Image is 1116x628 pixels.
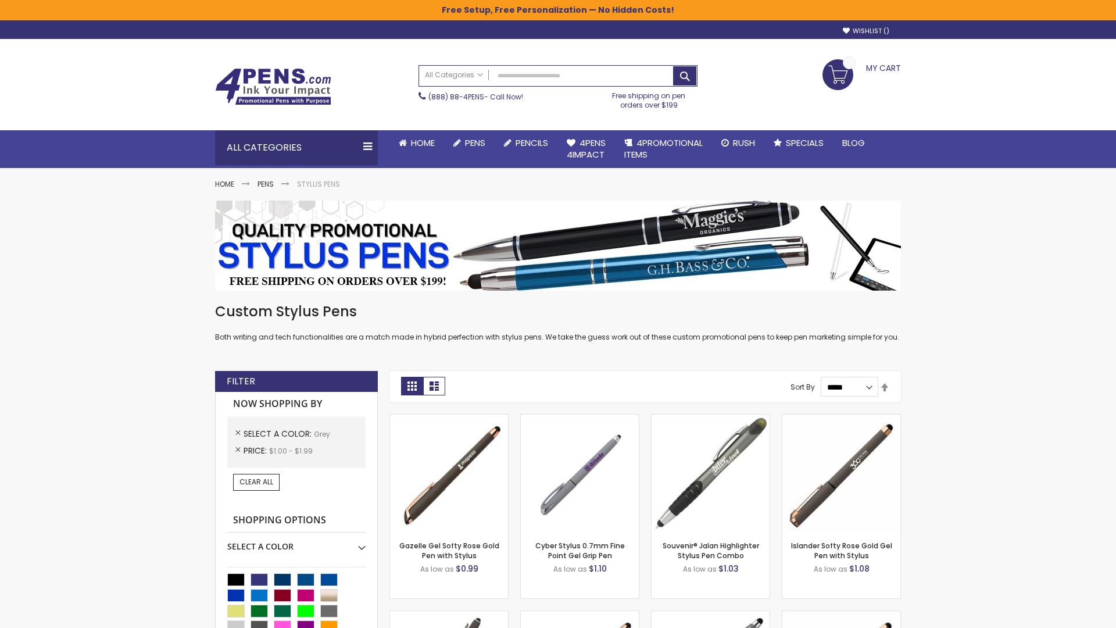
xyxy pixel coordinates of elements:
[683,564,717,574] span: As low as
[567,137,606,160] span: 4Pens 4impact
[428,92,523,102] span: - Call Now!
[718,563,739,575] span: $1.03
[215,201,901,291] img: Stylus Pens
[390,611,508,620] a: Custom Soft Touch® Metal Pens with Stylus-Grey
[712,130,764,156] a: Rush
[521,415,639,533] img: Cyber Stylus 0.7mm Fine Point Gel Grip Pen-Grey
[227,533,366,552] div: Select A Color
[420,564,454,574] span: As low as
[843,27,889,35] a: Wishlist
[782,414,900,424] a: Islander Softy Rose Gold Gel Pen with Stylus-Grey
[535,541,625,560] a: Cyber Stylus 0.7mm Fine Point Gel Grip Pen
[842,137,865,149] span: Blog
[791,382,815,392] label: Sort By
[399,541,499,560] a: Gazelle Gel Softy Rose Gold Pen with Stylus
[833,130,874,156] a: Blog
[521,414,639,424] a: Cyber Stylus 0.7mm Fine Point Gel Grip Pen-Grey
[239,477,273,487] span: Clear All
[465,137,485,149] span: Pens
[791,541,892,560] a: Islander Softy Rose Gold Gel Pen with Stylus
[401,377,423,395] strong: Grid
[589,563,607,575] span: $1.10
[557,130,615,168] a: 4Pens4impact
[456,563,478,575] span: $0.99
[600,87,698,110] div: Free shipping on pen orders over $199
[663,541,759,560] a: Souvenir® Jalan Highlighter Stylus Pen Combo
[297,179,340,189] strong: Stylus Pens
[782,415,900,533] img: Islander Softy Rose Gold Gel Pen with Stylus-Grey
[849,563,870,575] span: $1.08
[215,68,331,105] img: 4Pens Custom Pens and Promotional Products
[215,302,901,342] div: Both writing and tech functionalities are a match made in hybrid perfection with stylus pens. We ...
[814,564,847,574] span: As low as
[428,92,484,102] a: (888) 88-4PENS
[244,428,314,440] span: Select A Color
[269,446,313,456] span: $1.00 - $1.99
[652,415,770,533] img: Souvenir® Jalan Highlighter Stylus Pen Combo-Grey
[733,137,755,149] span: Rush
[244,445,269,456] span: Price
[419,66,489,85] a: All Categories
[652,611,770,620] a: Minnelli Softy Pen with Stylus - Laser Engraved-Grey
[227,392,366,416] strong: Now Shopping by
[764,130,833,156] a: Specials
[516,137,548,149] span: Pencils
[389,130,444,156] a: Home
[227,375,255,388] strong: Filter
[615,130,712,168] a: 4PROMOTIONALITEMS
[390,415,508,533] img: Gazelle Gel Softy Rose Gold Pen with Stylus-Grey
[227,508,366,533] strong: Shopping Options
[390,414,508,424] a: Gazelle Gel Softy Rose Gold Pen with Stylus-Grey
[444,130,495,156] a: Pens
[425,70,483,80] span: All Categories
[215,302,901,321] h1: Custom Stylus Pens
[411,137,435,149] span: Home
[314,429,330,439] span: Grey
[257,179,274,189] a: Pens
[553,564,587,574] span: As low as
[786,137,824,149] span: Specials
[215,130,378,165] div: All Categories
[521,611,639,620] a: Gazelle Gel Softy Rose Gold Pen with Stylus - ColorJet-Grey
[782,611,900,620] a: Islander Softy Rose Gold Gel Pen with Stylus - ColorJet Imprint-Grey
[495,130,557,156] a: Pencils
[624,137,703,160] span: 4PROMOTIONAL ITEMS
[233,474,280,490] a: Clear All
[652,414,770,424] a: Souvenir® Jalan Highlighter Stylus Pen Combo-Grey
[215,179,234,189] a: Home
